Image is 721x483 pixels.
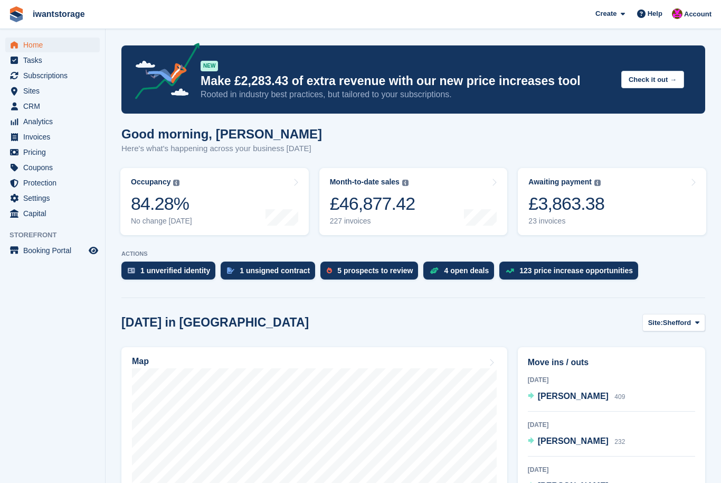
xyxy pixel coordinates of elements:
[621,71,684,88] button: Check it out →
[23,53,87,68] span: Tasks
[23,206,87,221] span: Capital
[5,206,100,221] a: menu
[430,267,439,274] img: deal-1b604bf984904fb50ccaf53a9ad4b4a5d6e5aea283cecdc64d6e3604feb123c2.svg
[131,193,192,215] div: 84.28%
[528,356,695,369] h2: Move ins / outs
[227,267,234,274] img: contract_signature_icon-13c848040528278c33f63329250d36e43548de30e8caae1d1a13099fd9432cc5.svg
[23,191,87,206] span: Settings
[240,266,310,275] div: 1 unsigned contract
[528,375,695,385] div: [DATE]
[402,180,409,186] img: icon-info-grey-7440780725fd019a000dd9b08b2336e03edf1995a4989e88bcd33f0948082b44.svg
[614,393,625,401] span: 409
[519,266,633,275] div: 123 price increase opportunities
[23,160,87,175] span: Coupons
[121,143,322,155] p: Here's what's happening across your business [DATE]
[595,8,616,19] span: Create
[23,68,87,83] span: Subscriptions
[528,465,695,475] div: [DATE]
[5,145,100,160] a: menu
[121,262,221,285] a: 1 unverified identity
[128,267,135,274] img: verify_identity-adf6edd0f0f0b5bbfe63781bf79b02c33cf7c696d77639b501bdc392416b5a36.svg
[684,9,711,20] span: Account
[320,262,423,285] a: 5 prospects to review
[319,168,508,235] a: Month-to-date sales £46,877.42 227 invoices
[5,114,100,129] a: menu
[23,99,87,114] span: CRM
[23,243,87,258] span: Booking Portal
[330,217,415,226] div: 227 invoices
[337,266,413,275] div: 5 prospects to review
[140,266,210,275] div: 1 unverified identity
[327,267,332,274] img: prospect-51fa495bee0391a8d652442698ab0144808aea92771e9ea1ae160a38d050c398.svg
[120,168,309,235] a: Occupancy 84.28% No change [DATE]
[423,262,499,285] a: 4 open deals
[538,436,609,445] span: [PERSON_NAME]
[23,145,87,160] span: Pricing
[5,68,100,83] a: menu
[8,6,24,22] img: stora-icon-8386f47178a22dfd0bd8f6a31ec36ba5ce8667c1dd55bd0f319d3a0aa187defe.svg
[444,266,489,275] div: 4 open deals
[648,318,663,328] span: Site:
[23,38,87,52] span: Home
[126,43,200,103] img: price-adjustments-announcement-icon-8257ccfd72463d97f412b2fc003d46551f7dbcb40ab6d574587a9cd5c0d94...
[173,180,179,186] img: icon-info-grey-7440780725fd019a000dd9b08b2336e03edf1995a4989e88bcd33f0948082b44.svg
[201,61,218,71] div: NEW
[5,243,100,258] a: menu
[5,175,100,190] a: menu
[538,392,609,401] span: [PERSON_NAME]
[23,83,87,98] span: Sites
[614,438,625,445] span: 232
[221,262,320,285] a: 1 unsigned contract
[648,8,662,19] span: Help
[528,390,625,404] a: [PERSON_NAME] 409
[5,38,100,52] a: menu
[5,160,100,175] a: menu
[499,262,643,285] a: 123 price increase opportunities
[132,357,149,366] h2: Map
[201,73,613,89] p: Make £2,283.43 of extra revenue with our new price increases tool
[330,178,400,187] div: Month-to-date sales
[642,314,705,331] button: Site: Shefford
[5,191,100,206] a: menu
[330,193,415,215] div: £46,877.42
[5,83,100,98] a: menu
[121,315,309,330] h2: [DATE] in [GEOGRAPHIC_DATA]
[131,217,192,226] div: No change [DATE]
[594,180,601,186] img: icon-info-grey-7440780725fd019a000dd9b08b2336e03edf1995a4989e88bcd33f0948082b44.svg
[5,53,100,68] a: menu
[121,127,322,141] h1: Good morning, [PERSON_NAME]
[29,5,89,23] a: iwantstorage
[201,89,613,100] p: Rooted in industry best practices, but tailored to your subscriptions.
[5,129,100,144] a: menu
[518,168,706,235] a: Awaiting payment £3,863.38 23 invoices
[131,178,170,187] div: Occupancy
[506,268,514,273] img: price_increase_opportunities-93ffe204e8149a01c8c9dc8f82e8f89637d9d84a8eef4429ea346261dce0b2c0.svg
[528,193,604,215] div: £3,863.38
[663,318,691,328] span: Shefford
[528,420,695,430] div: [DATE]
[23,114,87,129] span: Analytics
[23,129,87,144] span: Invoices
[528,435,625,449] a: [PERSON_NAME] 232
[121,250,705,257] p: ACTIONS
[5,99,100,114] a: menu
[87,244,100,257] a: Preview store
[23,175,87,190] span: Protection
[528,178,592,187] div: Awaiting payment
[528,217,604,226] div: 23 invoices
[10,230,105,240] span: Storefront
[672,8,682,19] img: Jonathan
